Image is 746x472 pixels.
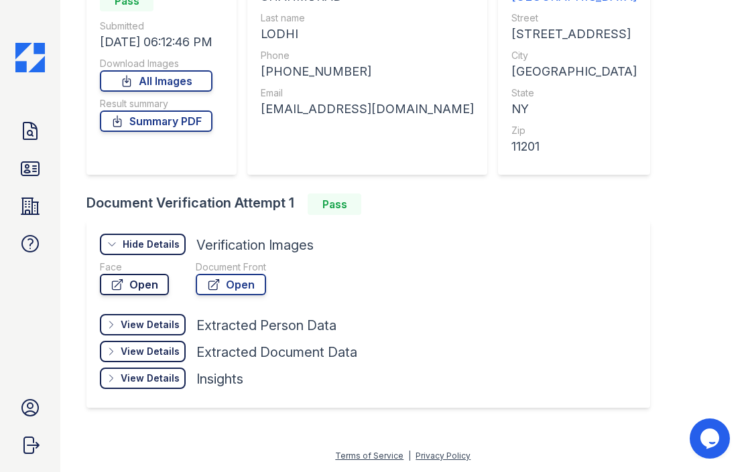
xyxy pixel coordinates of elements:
[100,260,169,274] div: Face
[511,49,637,62] div: City
[196,370,243,388] div: Insights
[100,19,212,33] div: Submitted
[261,25,474,44] div: LODHI
[511,137,637,156] div: 11201
[100,57,212,70] div: Download Images
[335,451,403,461] a: Terms of Service
[261,49,474,62] div: Phone
[15,43,45,72] img: CE_Icon_Blue-c292c112584629df590d857e76928e9f676e5b41ef8f769ba2f05ee15b207248.png
[261,11,474,25] div: Last name
[196,236,314,254] div: Verification Images
[100,97,212,110] div: Result summary
[690,418,733,459] iframe: chat widget
[86,193,661,215] div: Document Verification Attempt 1
[261,86,474,100] div: Email
[196,343,357,362] div: Extracted Document Data
[196,274,266,295] a: Open
[511,86,637,100] div: State
[511,100,637,119] div: NY
[123,238,180,251] div: Hide Details
[100,70,212,92] a: All Images
[511,11,637,25] div: Street
[511,25,637,44] div: [STREET_ADDRESS]
[100,274,169,295] a: Open
[196,260,266,274] div: Document Front
[196,316,336,335] div: Extracted Person Data
[100,110,212,132] a: Summary PDF
[261,100,474,119] div: [EMAIL_ADDRESS][DOMAIN_NAME]
[121,372,180,385] div: View Details
[408,451,411,461] div: |
[511,124,637,137] div: Zip
[416,451,471,461] a: Privacy Policy
[308,193,361,215] div: Pass
[511,62,637,81] div: [GEOGRAPHIC_DATA]
[121,318,180,331] div: View Details
[261,62,474,81] div: [PHONE_NUMBER]
[121,345,180,358] div: View Details
[100,33,212,52] div: [DATE] 06:12:46 PM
